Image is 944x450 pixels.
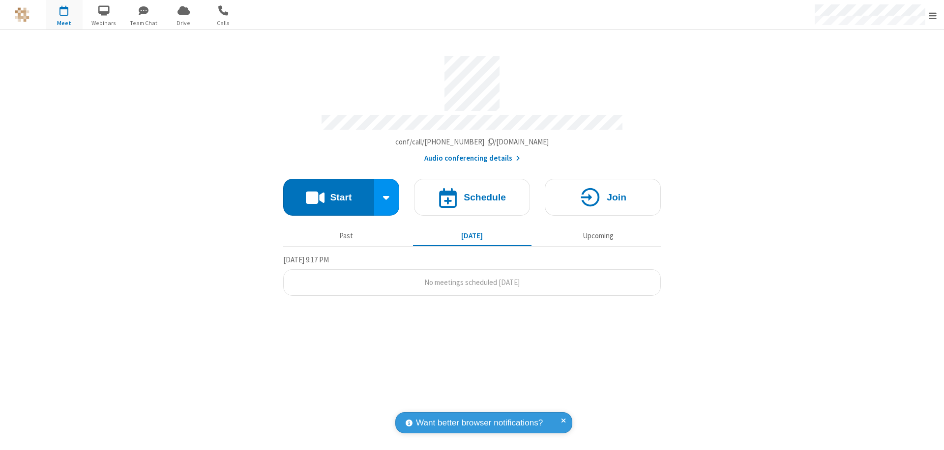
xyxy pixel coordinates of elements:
[395,137,549,146] span: Copy my meeting room link
[424,153,520,164] button: Audio conferencing details
[416,417,543,429] span: Want better browser notifications?
[15,7,29,22] img: QA Selenium DO NOT DELETE OR CHANGE
[539,226,657,245] button: Upcoming
[424,278,520,287] span: No meetings scheduled [DATE]
[86,19,122,28] span: Webinars
[283,254,661,296] section: Today's Meetings
[283,255,329,264] span: [DATE] 9:17 PM
[165,19,202,28] span: Drive
[205,19,242,28] span: Calls
[374,179,400,216] div: Start conference options
[283,49,661,164] section: Account details
[395,137,549,148] button: Copy my meeting room linkCopy my meeting room link
[414,179,530,216] button: Schedule
[545,179,661,216] button: Join
[464,193,506,202] h4: Schedule
[607,193,626,202] h4: Join
[283,179,374,216] button: Start
[287,226,406,245] button: Past
[330,193,352,202] h4: Start
[46,19,83,28] span: Meet
[413,226,531,245] button: [DATE]
[125,19,162,28] span: Team Chat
